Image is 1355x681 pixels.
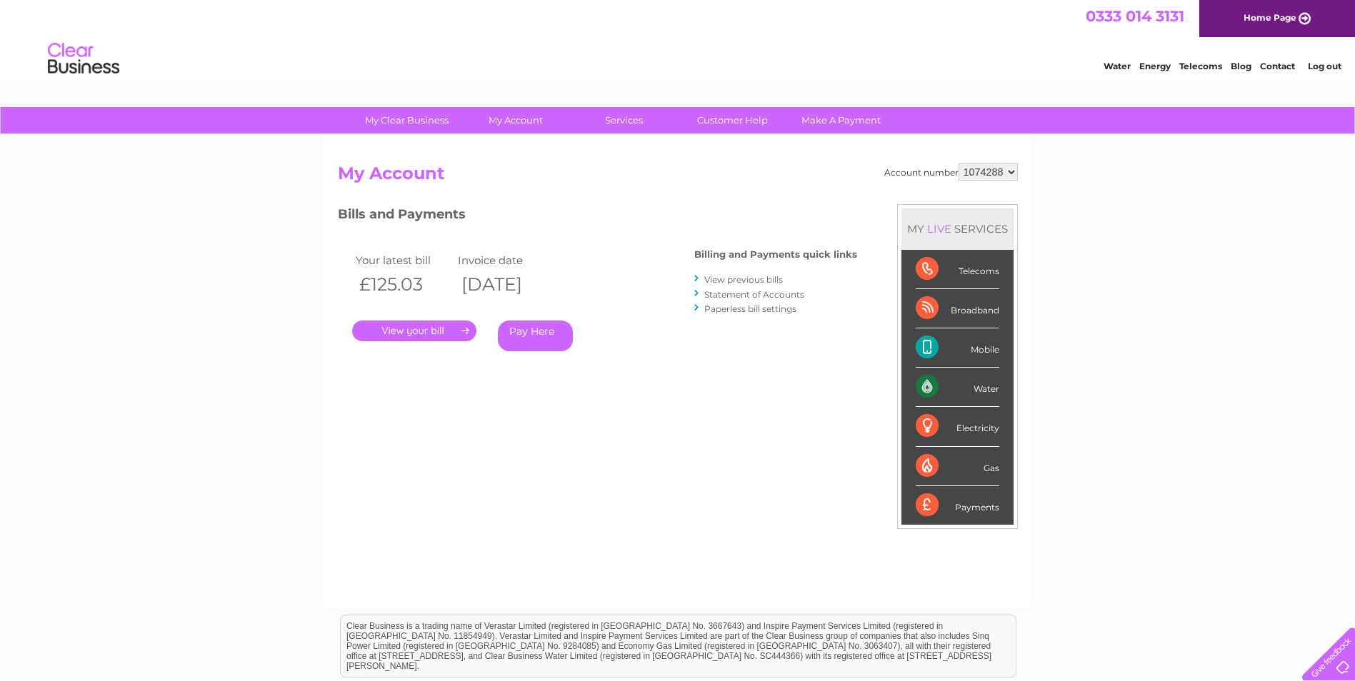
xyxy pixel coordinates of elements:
[341,8,1016,69] div: Clear Business is a trading name of Verastar Limited (registered in [GEOGRAPHIC_DATA] No. 3667643...
[704,289,804,300] a: Statement of Accounts
[704,274,783,285] a: View previous bills
[916,328,999,368] div: Mobile
[916,289,999,328] div: Broadband
[352,270,455,299] th: £125.03
[565,107,683,133] a: Services
[454,251,557,270] td: Invoice date
[1104,61,1131,71] a: Water
[782,107,900,133] a: Make A Payment
[456,107,574,133] a: My Account
[498,321,573,351] a: Pay Here
[916,250,999,289] div: Telecoms
[916,407,999,446] div: Electricity
[1231,61,1251,71] a: Blog
[1086,7,1184,25] a: 0333 014 3131
[352,251,455,270] td: Your latest bill
[884,163,1018,181] div: Account number
[348,107,466,133] a: My Clear Business
[47,37,120,81] img: logo.png
[694,249,857,260] h4: Billing and Payments quick links
[338,204,857,229] h3: Bills and Payments
[454,270,557,299] th: [DATE]
[916,368,999,407] div: Water
[674,107,791,133] a: Customer Help
[901,208,1014,249] div: MY SERVICES
[924,222,954,236] div: LIVE
[338,163,1018,191] h2: My Account
[704,303,796,314] a: Paperless bill settings
[1260,61,1295,71] a: Contact
[916,447,999,486] div: Gas
[1308,61,1341,71] a: Log out
[1139,61,1171,71] a: Energy
[352,321,476,341] a: .
[916,486,999,525] div: Payments
[1179,61,1222,71] a: Telecoms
